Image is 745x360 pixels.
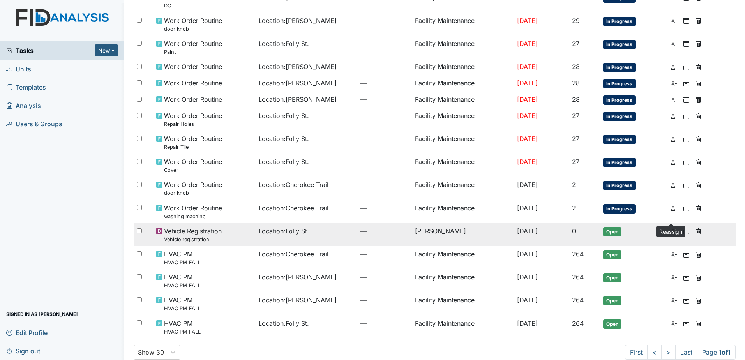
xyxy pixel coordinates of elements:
span: Location : [PERSON_NAME] [258,95,337,104]
small: HVAC PM FALL [164,305,201,312]
span: [DATE] [517,158,538,166]
span: Location : Cherokee Trail [258,249,328,259]
span: — [360,39,409,48]
span: In Progress [603,158,636,167]
span: 27 [572,158,579,166]
td: Facility Maintenance [412,177,514,200]
span: Work Order Routine Cover [164,157,222,174]
span: Work Order Routine door knob [164,180,222,197]
td: Facility Maintenance [412,36,514,59]
a: Archive [683,78,689,88]
span: Location : Folly St. [258,111,309,120]
span: 28 [572,63,580,71]
a: Archive [683,249,689,259]
span: — [360,134,409,143]
span: 264 [572,296,584,304]
span: Tasks [6,46,95,55]
span: Location : [PERSON_NAME] [258,272,337,282]
span: 28 [572,95,580,103]
small: Cover [164,166,222,174]
span: 264 [572,250,584,258]
a: Archive [683,16,689,25]
td: Facility Maintenance [412,269,514,292]
span: [DATE] [517,40,538,48]
span: Edit Profile [6,326,48,339]
a: Archive [683,95,689,104]
div: Show 30 [138,348,164,357]
span: Users & Groups [6,118,62,130]
a: Archive [683,295,689,305]
span: [DATE] [517,204,538,212]
span: Signed in as [PERSON_NAME] [6,308,78,320]
a: > [661,345,676,360]
a: Archive [683,134,689,143]
span: 264 [572,273,584,281]
span: HVAC PM HVAC PM FALL [164,319,201,335]
span: 27 [572,135,579,143]
span: Open [603,250,621,259]
span: — [360,78,409,88]
a: Delete [696,180,702,189]
a: Archive [683,226,689,236]
span: — [360,226,409,236]
span: Work Order Routine Repair Tile [164,134,222,151]
span: Templates [6,81,46,93]
a: Delete [696,249,702,259]
nav: task-pagination [625,345,736,360]
span: Work Order Routine Paint [164,39,222,56]
span: In Progress [603,79,636,88]
small: door knob [164,25,222,33]
span: — [360,16,409,25]
span: 264 [572,319,584,327]
span: Work Order Routine washing machine [164,203,222,220]
a: Delete [696,62,702,71]
span: HVAC PM HVAC PM FALL [164,295,201,312]
a: Archive [683,62,689,71]
span: 2 [572,204,576,212]
a: Delete [696,157,702,166]
span: [DATE] [517,135,538,143]
span: Location : Folly St. [258,157,309,166]
span: [DATE] [517,181,538,189]
span: Work Order Routine [164,62,222,71]
td: Facility Maintenance [412,292,514,315]
span: In Progress [603,17,636,26]
span: In Progress [603,181,636,190]
a: Delete [696,95,702,104]
span: In Progress [603,40,636,49]
span: Location : Folly St. [258,226,309,236]
span: — [360,62,409,71]
a: Last [675,345,697,360]
span: Open [603,319,621,329]
span: Location : [PERSON_NAME] [258,62,337,71]
td: Facility Maintenance [412,108,514,131]
span: Location : Cherokee Trail [258,180,328,189]
span: In Progress [603,204,636,214]
span: — [360,249,409,259]
span: [DATE] [517,296,538,304]
span: [DATE] [517,227,538,235]
span: [DATE] [517,112,538,120]
td: Facility Maintenance [412,316,514,339]
span: Location : Cherokee Trail [258,203,328,213]
span: 28 [572,79,580,87]
small: Repair Tile [164,143,222,151]
a: Archive [683,39,689,48]
span: Work Order Routine door knob [164,16,222,33]
a: Archive [683,180,689,189]
span: [DATE] [517,273,538,281]
span: — [360,111,409,120]
button: New [95,44,118,56]
a: Delete [696,319,702,328]
span: — [360,95,409,104]
span: 27 [572,40,579,48]
span: HVAC PM HVAC PM FALL [164,249,201,266]
span: Open [603,273,621,282]
span: Page [697,345,736,360]
span: Work Order Routine Repair Holes [164,111,222,128]
span: Units [6,63,31,75]
span: — [360,157,409,166]
span: [DATE] [517,250,538,258]
td: [PERSON_NAME] [412,223,514,246]
td: Facility Maintenance [412,131,514,154]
